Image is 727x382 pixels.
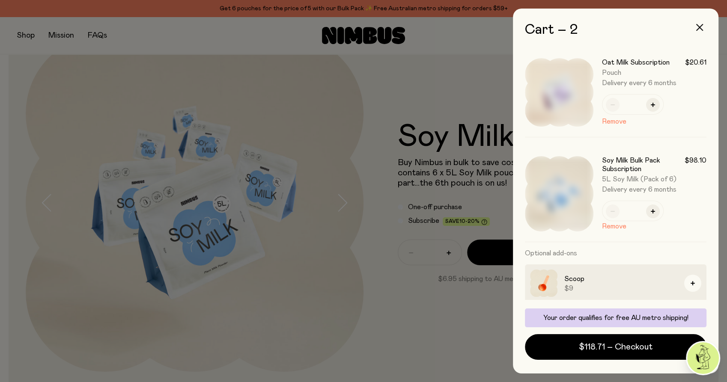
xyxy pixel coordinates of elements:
span: Pouch [602,69,621,76]
button: $118.71 – Checkout [525,334,706,360]
span: $20.61 [685,58,706,67]
span: 5L Soy Milk (Pack of 6) [602,176,676,183]
h3: Soy Milk Bulk Pack Subscription [602,156,685,173]
span: $9 [564,284,677,293]
img: agent [687,342,719,374]
h3: Oat Milk Subscription [602,58,670,67]
button: Remove [602,116,626,127]
button: Remove [602,221,626,231]
span: $118.71 – Checkout [579,341,653,353]
p: Your order qualifies for free AU metro shipping! [530,314,701,322]
h3: Scoop [564,274,677,284]
h3: Optional add-ons [525,242,706,264]
span: $98.10 [685,156,706,173]
span: Delivery every 6 months [602,185,706,194]
h2: Cart – 2 [525,22,706,38]
span: Delivery every 6 months [602,79,706,87]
